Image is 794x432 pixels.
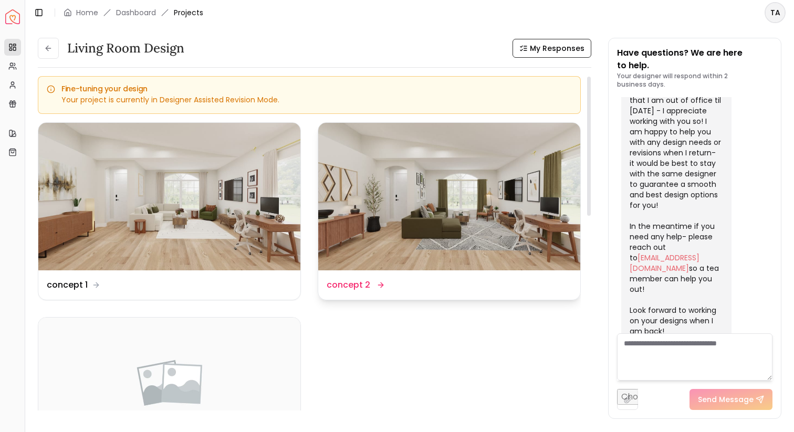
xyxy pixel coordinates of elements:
a: concept 1concept 1 [38,122,301,300]
img: concept 1 [38,123,300,270]
a: [EMAIL_ADDRESS][DOMAIN_NAME] [630,252,699,273]
p: Your designer will respond within 2 business days. [617,72,772,89]
div: Hello- happy designing! I am sending you know that I am out of office til [DATE] - I appreciate w... [630,74,721,357]
button: My Responses [513,39,591,58]
h5: Fine-tuning your design [47,85,572,92]
a: Dashboard [116,7,156,18]
h3: Living Room design [67,40,184,57]
nav: breadcrumb [64,7,203,18]
a: concept 2concept 2 [318,122,581,300]
dd: concept 2 [327,279,370,291]
div: Your project is currently in Designer Assisted Revision Mode. [47,94,572,105]
span: Projects [174,7,203,18]
span: TA [766,3,785,22]
a: Spacejoy [5,9,20,24]
dd: concept 1 [47,279,88,291]
a: Home [76,7,98,18]
span: My Responses [530,43,584,54]
button: TA [765,2,786,23]
img: Spacejoy Logo [5,9,20,24]
img: concept 2 [318,123,580,270]
p: Have questions? We are here to help. [617,47,772,72]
